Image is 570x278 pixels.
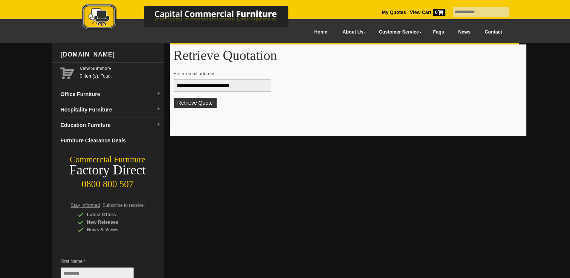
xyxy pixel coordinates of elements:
[61,4,325,34] a: Capital Commercial Furniture Logo
[78,226,149,234] div: News & Views
[58,102,164,118] a: Hospitality Furnituredropdown
[52,165,164,176] div: Factory Direct
[52,154,164,165] div: Commercial Furniture
[370,24,426,41] a: Customer Service
[61,258,145,265] span: First Name *
[156,92,161,96] img: dropdown
[102,203,145,208] span: Subscribe to receive:
[174,98,217,108] button: Retrieve Quote
[477,24,509,41] a: Contact
[433,9,445,16] span: 0
[334,24,370,41] a: About Us
[382,10,406,15] a: My Quotes
[156,122,161,127] img: dropdown
[426,24,451,41] a: Faqs
[451,24,477,41] a: News
[174,48,523,63] h1: Retrieve Quotation
[58,87,164,102] a: Office Furnituredropdown
[408,10,445,15] a: View Cart0
[410,10,445,15] strong: View Cart
[71,203,100,208] span: Stay Informed
[156,107,161,112] img: dropdown
[174,70,515,78] p: Enter email address
[58,118,164,133] a: Education Furnituredropdown
[52,175,164,189] div: 0800 800 507
[61,4,325,31] img: Capital Commercial Furniture Logo
[78,218,149,226] div: New Releases
[58,133,164,148] a: Furniture Clearance Deals
[58,43,164,66] div: [DOMAIN_NAME]
[80,65,161,72] a: View Summary
[80,65,161,79] span: 0 item(s), Total:
[78,211,149,218] div: Latest Offers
